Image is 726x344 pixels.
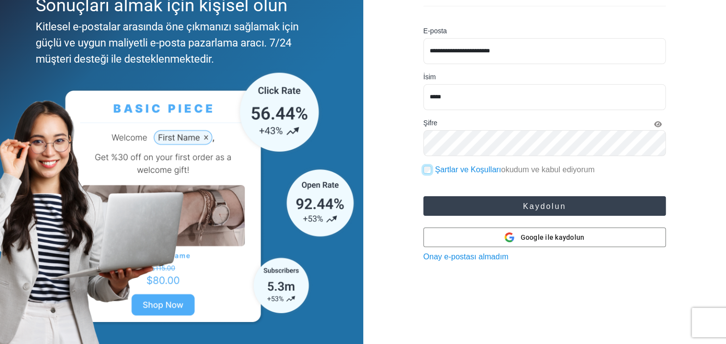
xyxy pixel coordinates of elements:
i: Şifreyi Göster [654,121,662,128]
div: Kitlesel e-postalar arasında öne çıkmanızı sağlamak için güçlü ve uygun maliyetli e-posta pazarla... [36,19,322,67]
label: İsim [423,72,436,82]
label: Şifre [423,118,438,128]
span: Google ile kaydolun [520,232,584,243]
label: okudum ve kabul ediyorum [435,164,594,176]
a: Onay e-postası almadım [423,252,508,261]
label: E-posta [423,26,447,36]
a: Şartlar ve Koşulları [435,165,501,174]
button: Google ile kaydolun [423,228,666,247]
button: Kaydolun [423,196,666,216]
